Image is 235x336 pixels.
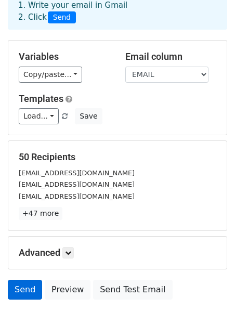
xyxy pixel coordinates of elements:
iframe: Chat Widget [183,286,235,336]
h5: Variables [19,51,110,62]
button: Save [75,108,102,124]
a: +47 more [19,207,62,220]
span: Send [48,11,76,24]
a: Send Test Email [93,280,172,300]
a: Preview [45,280,90,300]
a: Templates [19,93,63,104]
a: Load... [19,108,59,124]
a: Copy/paste... [19,67,82,83]
h5: Email column [125,51,216,62]
h5: Advanced [19,247,216,259]
small: [EMAIL_ADDRESS][DOMAIN_NAME] [19,192,135,200]
small: [EMAIL_ADDRESS][DOMAIN_NAME] [19,169,135,177]
a: Send [8,280,42,300]
h5: 50 Recipients [19,151,216,163]
small: [EMAIL_ADDRESS][DOMAIN_NAME] [19,180,135,188]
